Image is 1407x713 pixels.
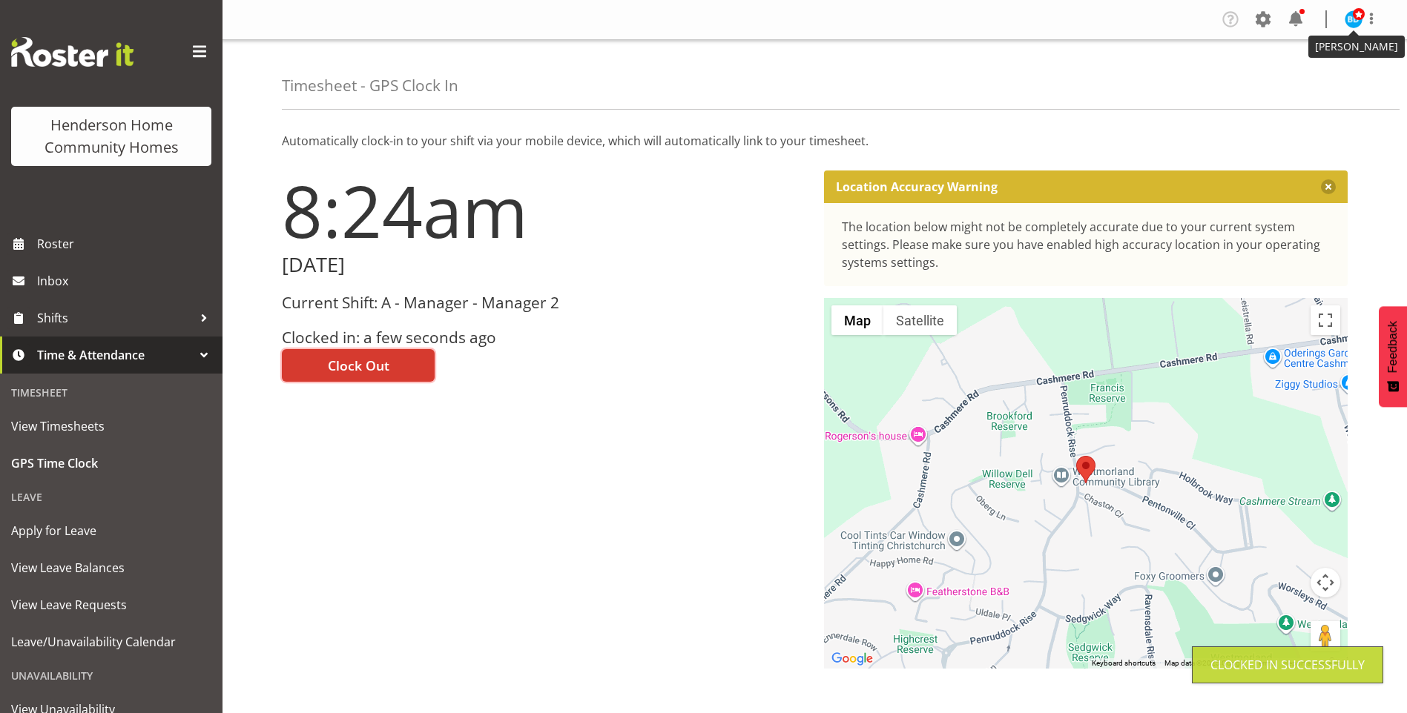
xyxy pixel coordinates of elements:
[11,594,211,616] span: View Leave Requests
[1164,659,1245,667] span: Map data ©2025 Google
[828,649,877,669] img: Google
[4,512,219,549] a: Apply for Leave
[282,253,806,276] h2: [DATE]
[828,649,877,669] a: Open this area in Google Maps (opens a new window)
[883,305,957,335] button: Show satellite imagery
[1311,568,1340,597] button: Map camera controls
[1311,621,1340,651] button: Drag Pegman onto the map to open Street View
[4,377,219,408] div: Timesheet
[4,660,219,691] div: Unavailability
[1210,656,1365,674] div: Clocked in Successfully
[831,305,883,335] button: Show street map
[11,631,211,653] span: Leave/Unavailability Calendar
[282,294,806,311] h3: Current Shift: A - Manager - Manager 2
[1311,305,1340,335] button: Toggle fullscreen view
[282,329,806,346] h3: Clocked in: a few seconds ago
[11,37,134,67] img: Rosterit website logo
[11,415,211,437] span: View Timesheets
[282,77,458,94] h4: Timesheet - GPS Clock In
[37,307,193,329] span: Shifts
[282,349,435,382] button: Clock Out
[37,233,215,255] span: Roster
[37,270,215,292] span: Inbox
[26,114,197,159] div: Henderson Home Community Homes
[4,549,219,586] a: View Leave Balances
[1386,321,1400,373] span: Feedback
[4,482,219,512] div: Leave
[37,344,193,366] span: Time & Attendance
[4,445,219,482] a: GPS Time Clock
[836,179,998,194] p: Location Accuracy Warning
[328,356,389,375] span: Clock Out
[1379,306,1407,407] button: Feedback - Show survey
[1321,179,1336,194] button: Close message
[1092,658,1156,669] button: Keyboard shortcuts
[282,170,806,251] h1: 8:24am
[4,623,219,660] a: Leave/Unavailability Calendar
[11,520,211,542] span: Apply for Leave
[4,408,219,445] a: View Timesheets
[11,452,211,474] span: GPS Time Clock
[1345,10,1362,28] img: barbara-dunlop8515.jpg
[282,132,1348,150] p: Automatically clock-in to your shift via your mobile device, which will automatically link to you...
[842,218,1331,271] div: The location below might not be completely accurate due to your current system settings. Please m...
[11,557,211,579] span: View Leave Balances
[4,586,219,623] a: View Leave Requests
